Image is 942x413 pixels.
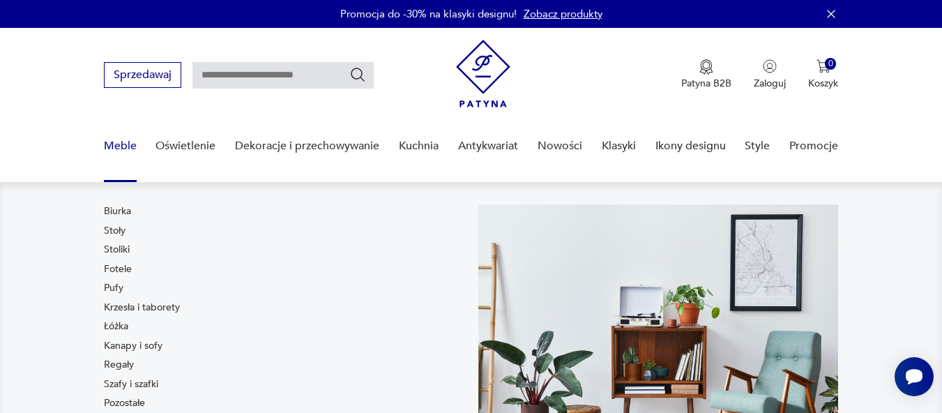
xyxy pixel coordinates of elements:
button: Zaloguj [754,59,786,90]
a: Fotele [104,262,132,276]
a: Sprzedawaj [104,71,181,81]
a: Szafy i szafki [104,377,158,391]
a: Stoły [104,224,126,238]
p: Promocja do -30% na klasyki designu! [340,7,517,21]
div: 0 [825,58,837,70]
img: Patyna - sklep z meblami i dekoracjami vintage [456,40,510,107]
img: Ikona medalu [699,59,713,75]
a: Style [745,119,770,173]
a: Klasyki [602,119,636,173]
a: Meble [104,119,137,173]
p: Koszyk [808,77,838,90]
p: Zaloguj [754,77,786,90]
button: Patyna B2B [681,59,731,90]
img: Ikona koszyka [816,59,830,73]
a: Dekoracje i przechowywanie [235,119,379,173]
a: Oświetlenie [155,119,215,173]
a: Kanapy i sofy [104,339,162,353]
button: 0Koszyk [808,59,838,90]
a: Pozostałe [104,396,145,410]
a: Biurka [104,204,131,218]
a: Promocje [789,119,838,173]
a: Regały [104,358,134,372]
a: Ikona medaluPatyna B2B [681,59,731,90]
button: Szukaj [349,66,366,83]
a: Antykwariat [458,119,518,173]
img: Ikonka użytkownika [763,59,777,73]
a: Ikony designu [655,119,726,173]
a: Zobacz produkty [524,7,602,21]
a: Kuchnia [399,119,439,173]
iframe: Smartsupp widget button [895,357,934,396]
a: Łóżka [104,320,128,333]
p: Patyna B2B [681,77,731,90]
a: Krzesła i taborety [104,301,180,315]
a: Stoliki [104,243,130,257]
a: Pufy [104,281,123,295]
a: Nowości [538,119,582,173]
button: Sprzedawaj [104,62,181,88]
